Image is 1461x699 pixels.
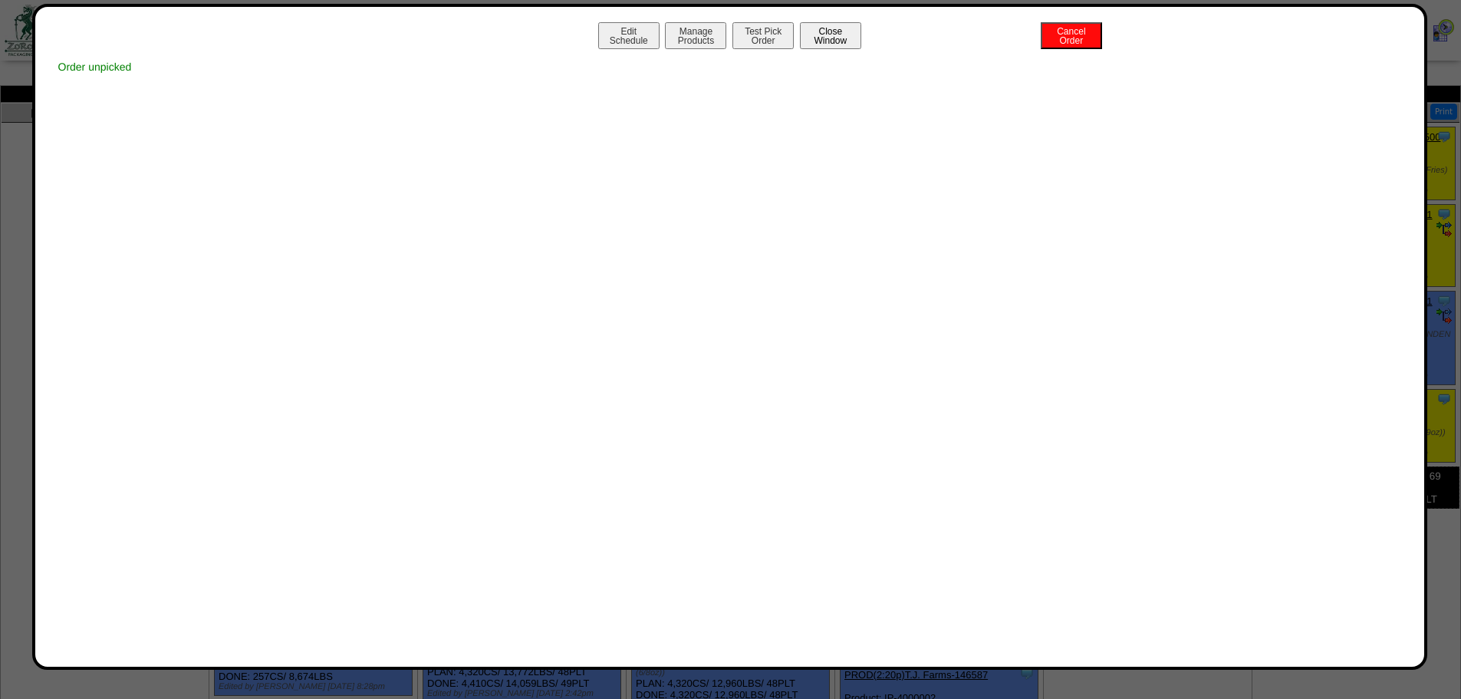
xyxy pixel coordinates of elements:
button: CancelOrder [1041,22,1102,49]
button: Test PickOrder [732,22,794,49]
button: CloseWindow [800,22,861,49]
button: EditSchedule [598,22,660,49]
a: CloseWindow [798,35,863,46]
button: ManageProducts [665,22,726,49]
div: Order unpicked [51,53,1410,81]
